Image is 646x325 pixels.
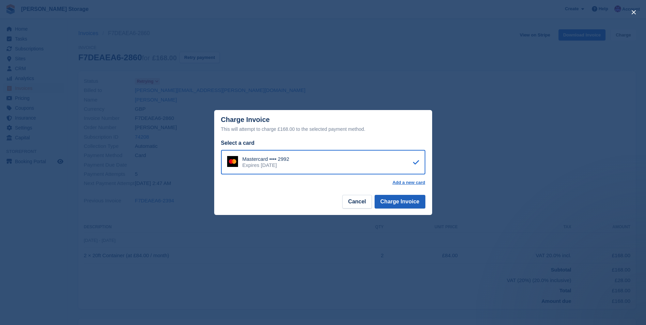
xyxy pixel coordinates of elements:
[342,195,372,208] button: Cancel
[628,7,639,18] button: close
[227,156,238,167] img: Mastercard Logo
[221,116,425,133] div: Charge Invoice
[375,195,425,208] button: Charge Invoice
[221,139,425,147] div: Select a card
[221,125,425,133] div: This will attempt to charge £168.00 to the selected payment method.
[242,156,289,162] div: Mastercard •••• 2992
[392,180,425,185] a: Add a new card
[242,162,289,168] div: Expires [DATE]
